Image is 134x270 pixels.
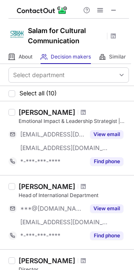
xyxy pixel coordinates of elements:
[19,182,75,191] div: [PERSON_NAME]
[17,5,68,15] img: ContactOut v5.3.10
[20,218,108,226] span: [EMAIL_ADDRESS][DOMAIN_NAME]
[109,53,126,60] span: Similar
[8,26,25,43] img: 375a56bae322f02ffd877a75dcdfa2b6
[28,25,104,46] h1: Salam for Cultural Communication
[19,108,75,117] div: [PERSON_NAME]
[19,192,129,199] div: Head of International Department
[51,53,91,60] span: Decision makers
[90,231,123,240] button: Reveal Button
[90,130,123,139] button: Reveal Button
[19,53,33,60] span: About
[19,90,57,97] span: Select all (10)
[90,157,123,166] button: Reveal Button
[13,71,65,79] div: Select department
[20,131,85,138] span: [EMAIL_ADDRESS][DOMAIN_NAME]
[90,204,123,213] button: Reveal Button
[20,144,108,152] span: [EMAIL_ADDRESS][DOMAIN_NAME]
[19,117,129,125] div: Emotional Impact & Leadership Strategist | Intercultural & Transcultural Organizational Developer
[19,256,75,265] div: [PERSON_NAME]
[20,205,85,212] span: ***@[DOMAIN_NAME]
